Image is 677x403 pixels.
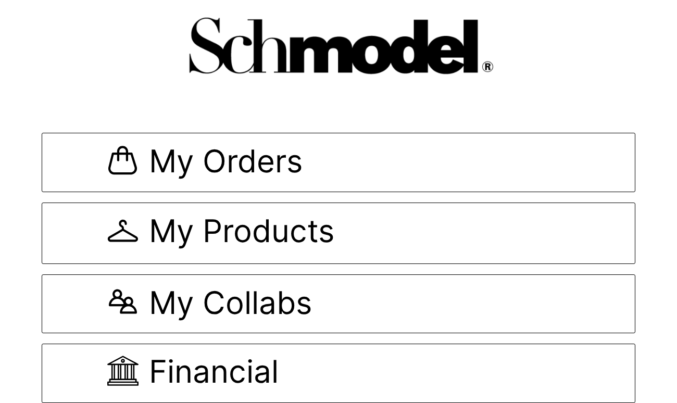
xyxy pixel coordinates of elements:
[42,344,635,403] a: Financial
[149,356,279,391] span: Financial
[42,274,635,333] a: My Collabs
[149,145,303,180] span: My Orders
[42,133,635,192] a: My Orders
[149,215,334,251] span: My Products
[42,203,635,264] a: My Products
[149,287,312,321] span: My Collabs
